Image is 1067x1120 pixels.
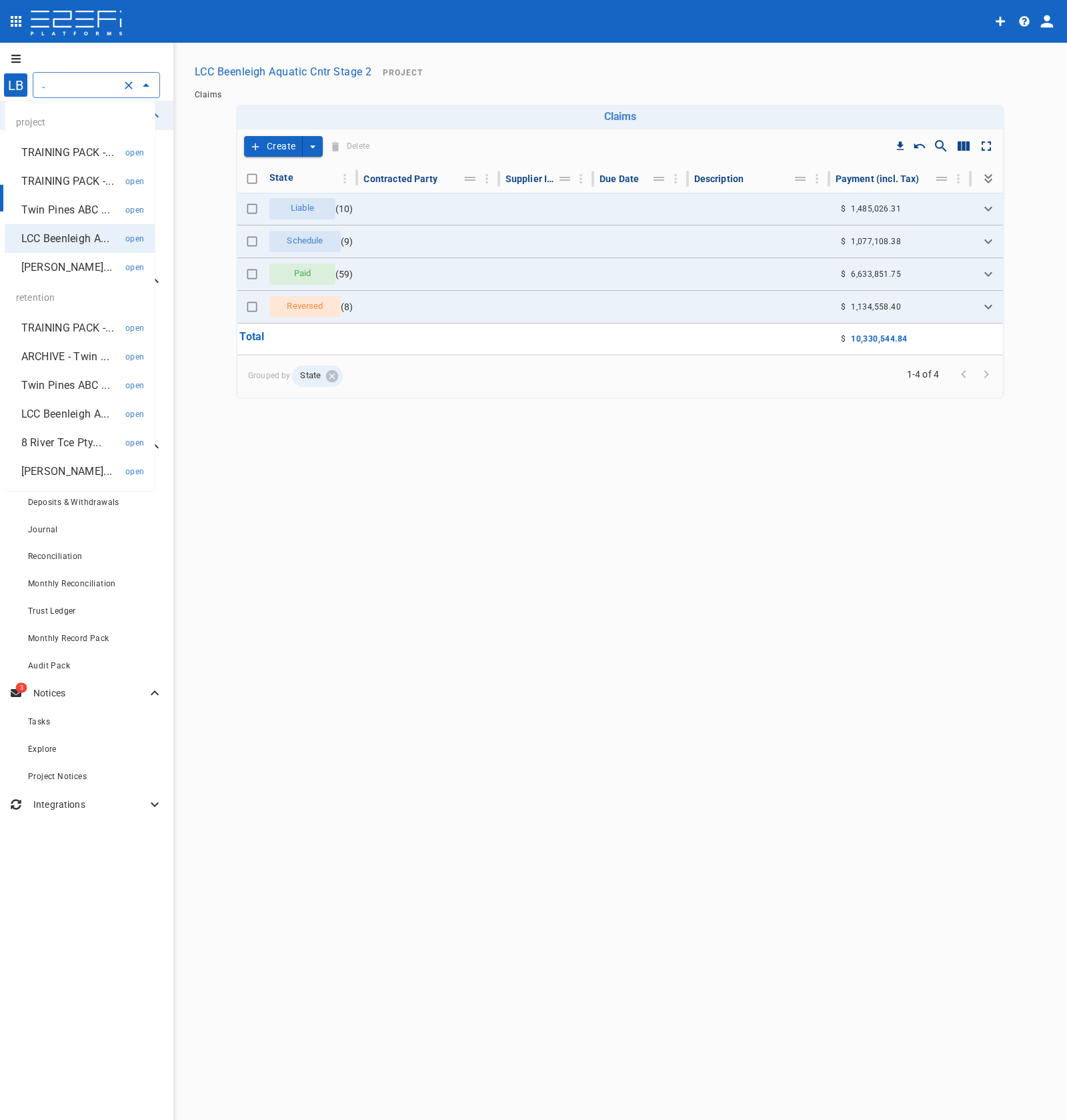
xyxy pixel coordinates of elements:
[21,320,114,336] p: TRAINING PACK -...
[243,265,261,284] span: Toggle select row
[125,438,145,448] span: open
[264,291,358,323] td: ( 8 )
[5,282,155,314] div: retention
[979,265,998,284] button: Expand
[28,661,70,670] span: Audit Pack
[841,269,846,279] span: $
[930,135,952,157] button: Show/Hide search
[836,171,920,187] div: Payment (incl. Tax)
[327,136,373,157] span: Delete
[195,90,221,99] a: Claims
[283,202,322,215] span: Liable
[21,145,114,160] p: TRAINING PACK -...
[21,202,110,217] p: Twin Pines ABC ...
[125,467,145,476] span: open
[975,135,998,157] button: Toggle full screen
[851,204,901,213] span: 1,485,026.31
[264,193,358,225] td: ( 10 )
[851,269,901,279] span: 6,633,851.75
[979,298,998,316] button: Expand
[461,169,479,188] button: Move
[851,334,907,344] span: 10,330,544.84
[243,199,261,218] span: Toggle select row
[806,168,828,189] button: Column Actions
[28,772,87,781] span: Project Notices
[952,135,975,157] button: Show/Hide columns
[979,169,998,188] button: Expand all
[292,366,343,387] div: State
[243,169,261,188] span: Toggle select all
[902,368,944,381] span: 1-4 of 4
[841,302,846,312] span: $
[975,367,998,380] span: Go to next page
[851,302,901,312] span: 1,134,558.40
[21,349,109,364] p: ARCHIVE - Twin ...
[891,137,910,155] button: Download CSV
[3,73,28,97] div: LB
[841,204,846,213] span: $
[243,298,261,316] span: Toggle select row
[241,110,999,123] h6: Claims
[119,76,138,95] button: Clear
[39,78,117,92] input: LCC Beenleigh Aquatic Cntr Stage 2
[363,171,437,187] div: Contracted Party
[125,410,145,419] span: open
[33,686,147,700] p: Notices
[28,579,116,588] span: Monthly Reconciliation
[948,168,969,189] button: Column Actions
[932,169,951,188] button: Move
[21,378,110,393] p: Twin Pines ABC ...
[292,370,329,382] span: State
[28,552,83,561] span: Reconciliation
[505,171,557,187] div: Supplier Inv. No.
[125,205,145,215] span: open
[16,683,27,693] span: 3
[243,232,261,251] span: Toggle select row
[21,406,109,422] p: LCC Beenleigh A...
[125,148,145,157] span: open
[286,267,319,280] span: Paid
[189,59,377,85] button: LCC Beenleigh Aquatic Cntr Stage 2
[979,199,998,218] button: Expand
[28,634,109,643] span: Monthly Record Pack
[279,300,331,313] span: Reversed
[125,381,145,390] span: open
[33,798,147,811] p: Integrations
[665,168,686,189] button: Column Actions
[979,232,998,251] button: Expand
[28,606,76,616] span: Trust Ledger
[556,169,574,188] button: Move
[264,225,358,257] td: ( 9 )
[952,367,975,380] span: Go to previous page
[334,168,355,189] button: Column Actions
[125,263,145,272] span: open
[570,168,592,189] button: Column Actions
[979,173,998,183] span: Expand all
[383,68,423,77] span: Project
[791,169,810,188] button: Move
[21,173,114,189] p: TRAINING PACK -...
[137,76,155,95] button: Close
[910,136,930,156] button: Reset Sorting
[841,334,846,344] span: $
[476,168,497,189] button: Column Actions
[125,352,145,362] span: open
[269,169,293,185] div: State
[28,525,58,534] span: Journal
[28,744,57,754] span: Explore
[248,366,982,387] span: Grouped by
[195,90,1046,99] nav: breadcrumb
[303,136,323,157] button: create claim type options
[125,234,145,243] span: open
[5,106,155,138] div: project
[28,498,119,507] span: Deposits & Withdrawals
[694,171,744,187] div: Description
[841,237,846,246] span: $
[244,136,323,157] div: create claim type
[264,258,358,290] td: ( 59 )
[851,237,901,246] span: 1,077,108.38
